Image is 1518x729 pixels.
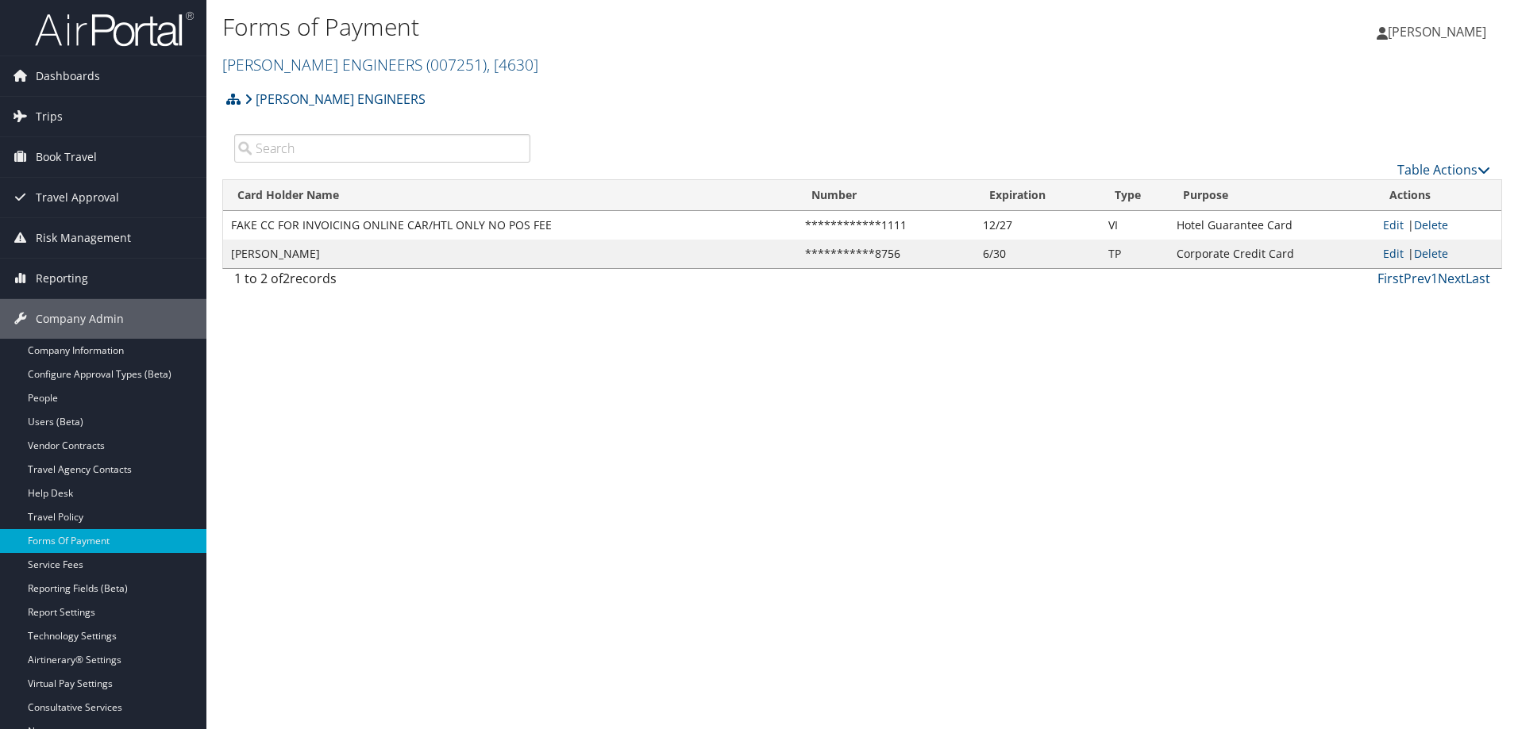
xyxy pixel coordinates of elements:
a: Edit [1383,217,1404,232]
th: Actions [1375,180,1501,211]
span: [PERSON_NAME] [1388,23,1486,40]
a: 1 [1431,270,1438,287]
a: [PERSON_NAME] [1377,8,1502,56]
a: Next [1438,270,1466,287]
a: [PERSON_NAME] ENGINEERS [222,54,538,75]
a: First [1377,270,1404,287]
a: Table Actions [1397,161,1490,178]
span: Dashboards [36,56,100,96]
span: Company Admin [36,299,124,339]
a: Edit [1383,246,1404,261]
th: Type [1100,180,1169,211]
td: | [1375,240,1501,268]
td: VI [1100,211,1169,240]
span: Reporting [36,259,88,298]
th: Purpose: activate to sort column ascending [1169,180,1375,211]
div: 1 to 2 of records [234,269,530,296]
td: Hotel Guarantee Card [1169,211,1375,240]
span: Book Travel [36,137,97,177]
span: 2 [283,270,290,287]
a: Last [1466,270,1490,287]
span: Risk Management [36,218,131,258]
img: airportal-logo.png [35,10,194,48]
a: [PERSON_NAME] ENGINEERS [245,83,426,115]
input: Search [234,134,530,163]
span: ( 007251 ) [426,54,487,75]
td: Corporate Credit Card [1169,240,1375,268]
td: TP [1100,240,1169,268]
td: 6/30 [975,240,1100,268]
a: Delete [1414,246,1448,261]
h1: Forms of Payment [222,10,1076,44]
a: Prev [1404,270,1431,287]
span: , [ 4630 ] [487,54,538,75]
th: Number [797,180,975,211]
span: Trips [36,97,63,136]
th: Expiration: activate to sort column ascending [975,180,1100,211]
a: Delete [1414,217,1448,232]
td: [PERSON_NAME] [223,240,797,268]
span: Travel Approval [36,178,119,217]
th: Card Holder Name [223,180,797,211]
td: | [1375,211,1501,240]
td: 12/27 [975,211,1100,240]
td: FAKE CC FOR INVOICING ONLINE CAR/HTL ONLY NO POS FEE [223,211,797,240]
